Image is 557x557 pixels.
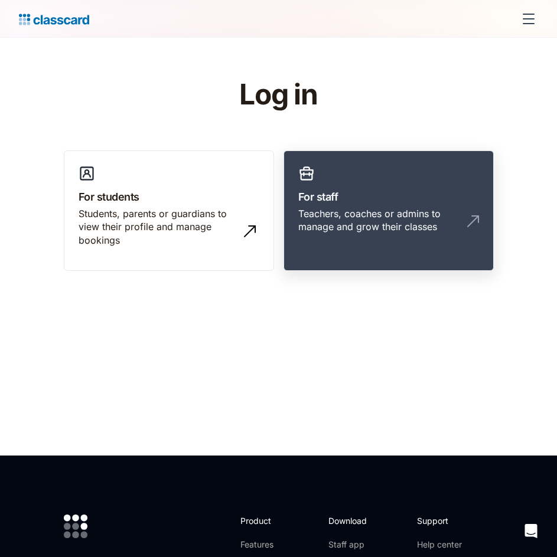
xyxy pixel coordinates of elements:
[417,515,465,527] h2: Support
[517,517,545,545] div: Open Intercom Messenger
[328,515,377,527] h2: Download
[240,515,304,527] h2: Product
[64,150,274,271] a: For studentsStudents, parents or guardians to view their profile and manage bookings
[328,539,377,551] a: Staff app
[240,539,304,551] a: Features
[417,539,465,551] a: Help center
[284,150,494,271] a: For staffTeachers, coaches or admins to manage and grow their classes
[79,189,259,205] h3: For students
[19,11,89,27] a: home
[79,207,236,247] div: Students, parents or guardians to view their profile and manage bookings
[298,189,479,205] h3: For staff
[298,207,455,234] div: Teachers, coaches or admins to manage and grow their classes
[91,79,466,110] h1: Log in
[514,5,538,33] div: menu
